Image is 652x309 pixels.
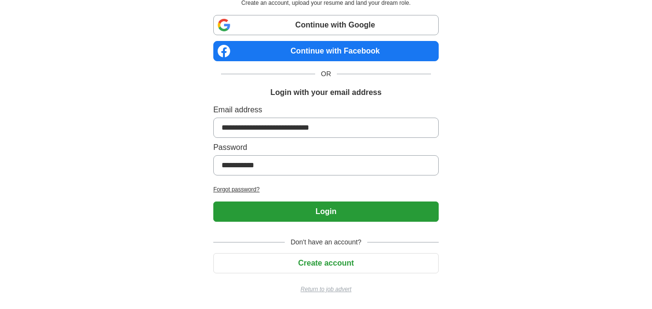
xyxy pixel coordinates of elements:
span: OR [315,69,337,79]
a: Continue with Facebook [213,41,439,61]
a: Return to job advert [213,285,439,294]
span: Don't have an account? [285,237,367,247]
label: Email address [213,104,439,116]
a: Create account [213,259,439,267]
a: Forgot password? [213,185,439,194]
h1: Login with your email address [270,87,381,98]
button: Create account [213,253,439,273]
label: Password [213,142,439,153]
a: Continue with Google [213,15,439,35]
button: Login [213,202,439,222]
